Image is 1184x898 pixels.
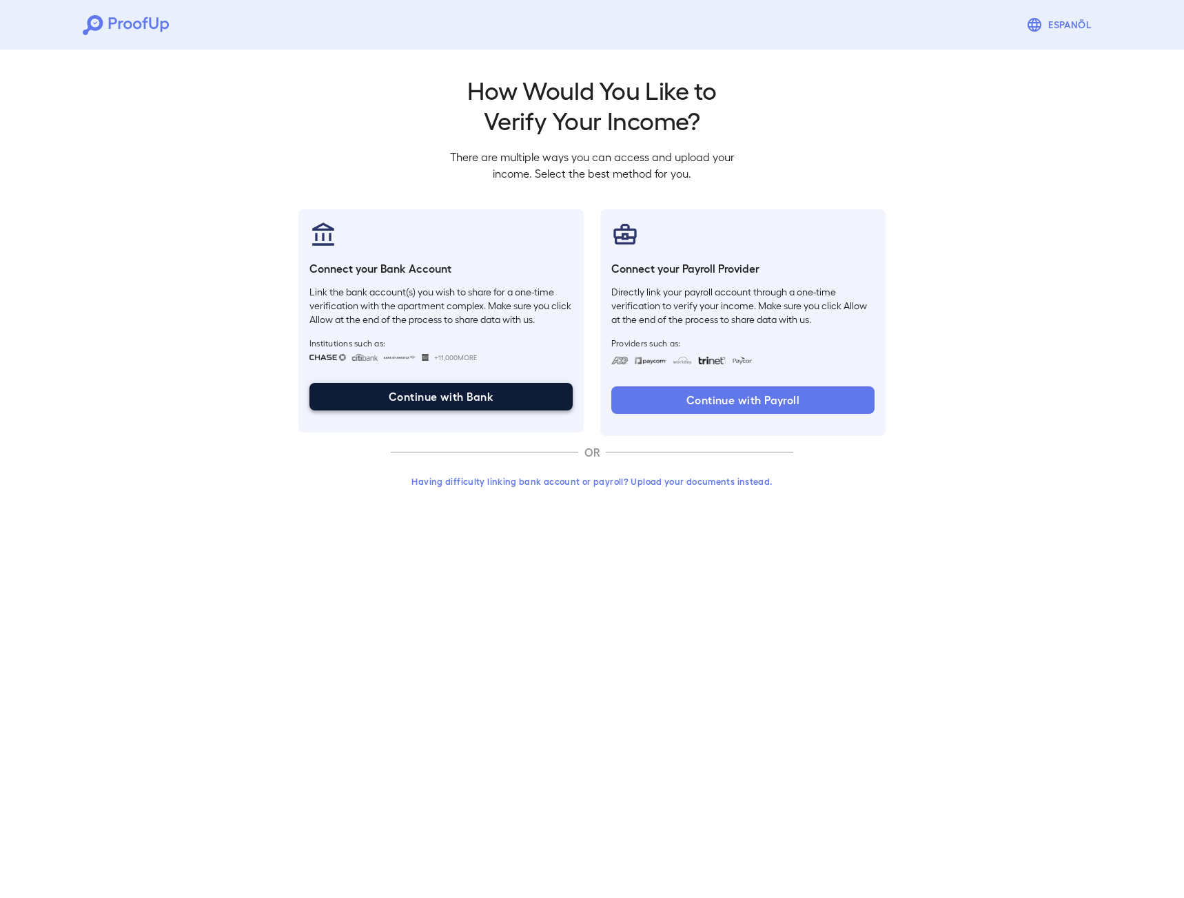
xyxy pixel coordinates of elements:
button: Having difficulty linking bank account or payroll? Upload your documents instead. [391,469,793,494]
p: Directly link your payroll account through a one-time verification to verify your income. Make su... [611,285,875,326]
img: workday.svg [673,357,693,364]
h6: Connect your Payroll Provider [611,260,875,277]
h6: Connect your Bank Account [309,260,573,277]
img: paycom.svg [634,357,667,364]
img: wellsfargo.svg [422,354,429,361]
img: adp.svg [611,357,629,364]
p: Link the bank account(s) you wish to share for a one-time verification with the apartment complex... [309,285,573,326]
img: bankAccount.svg [309,220,337,248]
button: Continue with Bank [309,383,573,410]
span: +11,000 More [434,352,477,363]
img: paycon.svg [731,357,753,364]
p: There are multiple ways you can access and upload your income. Select the best method for you. [439,149,745,182]
button: Continue with Payroll [611,386,875,414]
img: chase.svg [309,354,346,361]
img: citibank.svg [351,354,378,361]
span: Providers such as: [611,337,875,348]
button: Espanõl [1021,11,1101,39]
p: OR [578,444,606,461]
h2: How Would You Like to Verify Your Income? [439,74,745,135]
img: payrollProvider.svg [611,220,639,248]
img: trinet.svg [698,357,726,364]
span: Institutions such as: [309,337,573,348]
img: bankOfAmerica.svg [383,354,416,361]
